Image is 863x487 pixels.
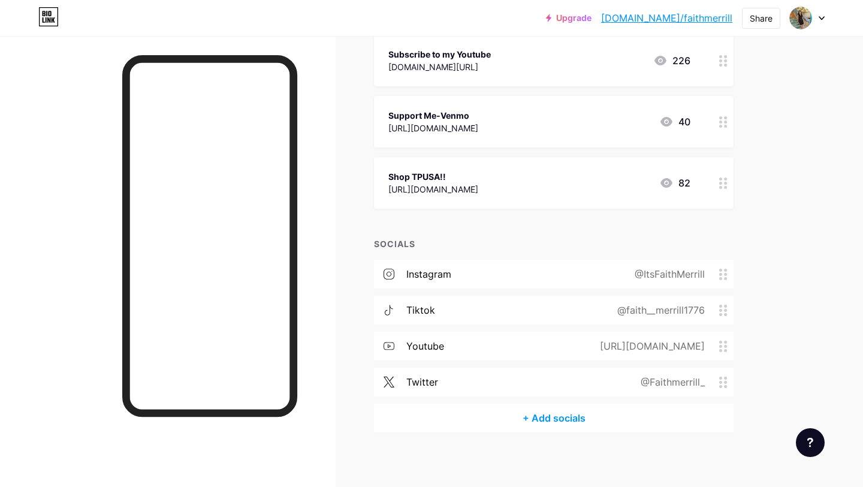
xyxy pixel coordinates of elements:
[406,303,435,317] div: tiktok
[659,115,690,129] div: 40
[750,12,773,25] div: Share
[406,339,444,353] div: youtube
[581,339,719,353] div: [URL][DOMAIN_NAME]
[601,11,732,25] a: [DOMAIN_NAME]/faithmerrill
[388,183,478,196] div: [URL][DOMAIN_NAME]
[406,375,438,389] div: twitter
[406,267,451,281] div: instagram
[388,48,491,61] div: Subscribe to my Youtube
[388,122,478,134] div: [URL][DOMAIN_NAME]
[621,375,719,389] div: @Faithmerrill_
[653,53,690,68] div: 226
[388,61,491,73] div: [DOMAIN_NAME][URL]
[615,267,719,281] div: @ItsFaithMerrill
[374,404,734,432] div: + Add socials
[598,303,719,317] div: @faith__merrill1776
[546,13,592,23] a: Upgrade
[659,176,690,190] div: 82
[388,109,478,122] div: Support Me-Venmo
[388,170,478,183] div: Shop TPUSA!!
[789,7,812,29] img: faithmerrill
[374,238,734,250] div: SOCIALS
